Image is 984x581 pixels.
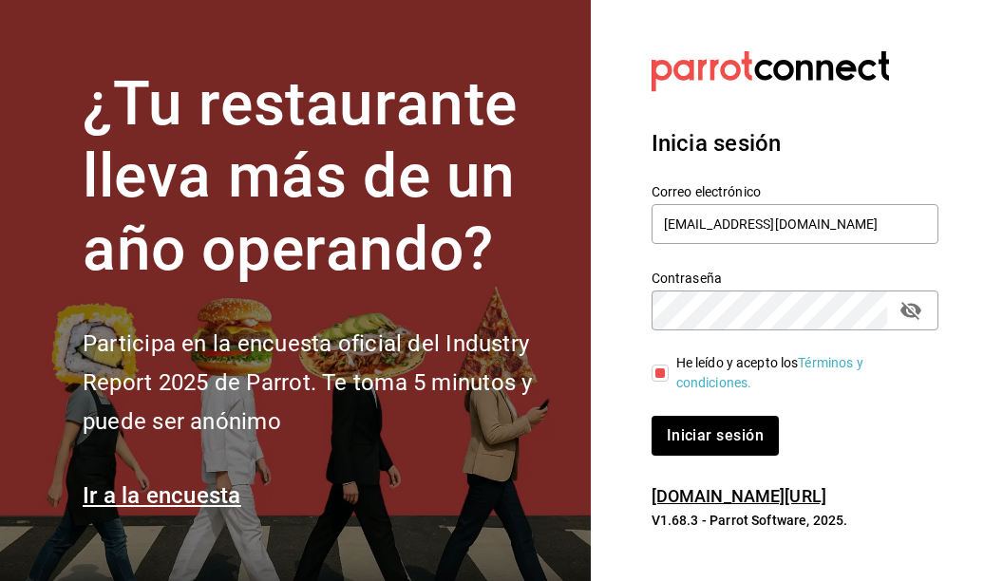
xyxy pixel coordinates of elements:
[676,353,923,393] div: He leído y acepto los
[652,184,938,197] label: Correo electrónico
[652,416,779,456] button: Iniciar sesión
[676,355,863,390] a: Términos y condiciones.
[652,486,826,506] a: [DOMAIN_NAME][URL]
[895,294,927,327] button: passwordField
[652,271,938,284] label: Contraseña
[83,482,241,509] a: Ir a la encuesta
[83,325,568,440] h2: Participa en la encuesta oficial del Industry Report 2025 de Parrot. Te toma 5 minutos y puede se...
[83,68,568,287] h1: ¿Tu restaurante lleva más de un año operando?
[652,204,938,244] input: Ingresa tu correo electrónico
[652,511,938,530] p: V1.68.3 - Parrot Software, 2025.
[652,126,938,160] h3: Inicia sesión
